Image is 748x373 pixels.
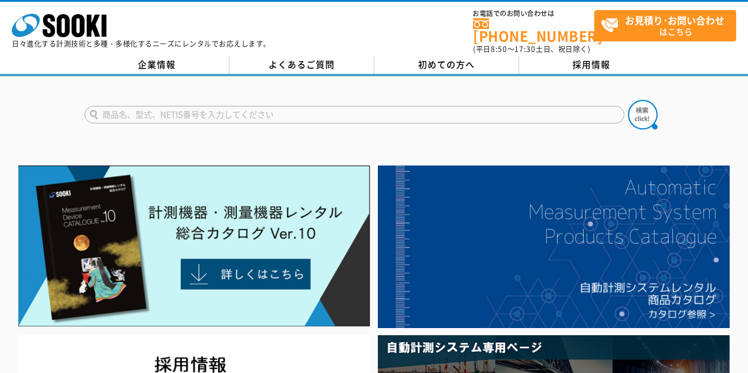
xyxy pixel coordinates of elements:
p: 日々進化する計測技術と多種・多様化するニーズにレンタルでお応えします。 [12,40,271,47]
a: 採用情報 [519,56,664,74]
span: 8:50 [491,44,507,54]
a: よくあるご質問 [229,56,374,74]
a: 企業情報 [85,56,229,74]
span: 17:30 [514,44,536,54]
img: Catalog Ver10 [18,166,370,327]
a: 初めての方へ [374,56,519,74]
span: はこちら [601,11,736,40]
span: (平日 ～ 土日、祝日除く) [473,44,590,54]
img: 自動計測システムカタログ [378,166,730,328]
a: [PHONE_NUMBER] [473,18,594,43]
span: 初めての方へ [418,58,475,71]
strong: お見積り･お問い合わせ [625,13,724,27]
a: お見積り･お問い合わせはこちら [594,10,736,41]
img: btn_search.png [628,100,658,129]
input: 商品名、型式、NETIS番号を入力してください [85,106,624,124]
span: お電話でのお問い合わせは [473,10,594,17]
